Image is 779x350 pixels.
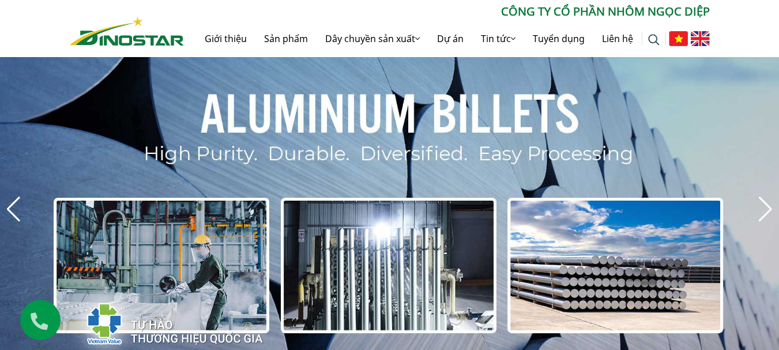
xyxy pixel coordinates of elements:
p: CÔNG TY CỔ PHẦN NHÔM NGỌC DIỆP [184,3,710,20]
img: Tiếng Việt [669,31,688,46]
a: Nhôm Dinostar [70,14,184,45]
div: Next slide [758,197,773,222]
a: Tin tức [472,20,524,57]
a: Dây chuyền sản xuất [317,20,428,57]
a: Liên hệ [593,20,642,57]
div: Previous slide [6,197,21,222]
a: Dự án [428,20,472,57]
img: Nhôm Dinostar [70,17,184,46]
img: English [691,31,710,46]
a: Giới thiệu [196,20,255,57]
a: Sản phẩm [255,20,317,57]
a: Tuyển dụng [524,20,593,57]
img: search [648,34,660,46]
